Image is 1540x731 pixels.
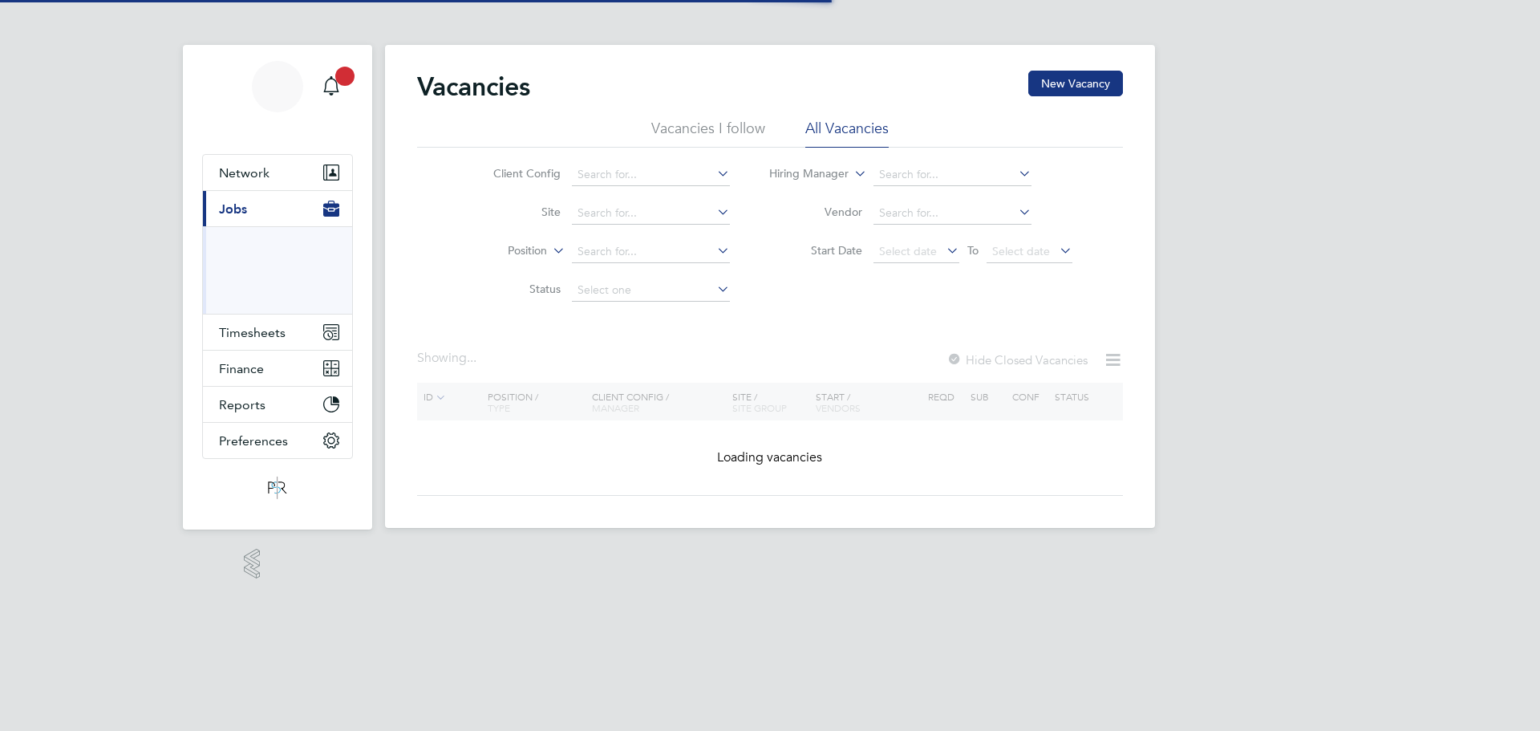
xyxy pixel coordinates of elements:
h2: Vacancies [417,71,530,103]
span: Beth Seddon [202,119,353,138]
a: Placements [219,286,286,299]
label: Hiring Manager [756,166,849,182]
label: Client Config [468,166,561,181]
label: Start Date [770,243,862,258]
input: Search for... [572,202,730,225]
li: All Vacancies [805,119,889,148]
span: Jobs [219,201,247,217]
a: Vacancies [219,263,281,277]
a: BS[PERSON_NAME] [202,61,353,138]
a: 20 [315,61,347,112]
input: Search for... [572,241,730,263]
span: To [962,240,983,261]
label: Vendor [770,205,862,219]
button: Reports [203,387,352,422]
span: Network [219,165,269,181]
span: ... [467,350,476,366]
a: Go to home page [202,475,353,501]
span: Select date [879,244,937,258]
span: Powered by [267,549,311,562]
span: Select date [992,244,1050,258]
span: Timesheets [219,325,286,340]
span: 20 [335,67,355,86]
label: Hide Closed Vacancies [946,352,1088,368]
button: Preferences [203,423,352,458]
nav: Main navigation [183,45,372,530]
button: Jobs [203,191,352,226]
label: Status [468,282,561,296]
input: Search for... [873,202,1031,225]
input: Search for... [572,164,730,186]
input: Search for... [873,164,1031,186]
span: Finance [219,361,264,376]
label: Site [468,205,561,219]
li: Vacancies I follow [651,119,765,148]
div: Jobs [203,226,352,314]
button: Network [203,155,352,190]
button: Finance [203,351,352,386]
button: New Vacancy [1028,71,1123,96]
a: Powered byEngage [244,549,311,579]
div: Showing [417,350,480,367]
a: Positions [219,241,271,254]
span: Preferences [219,433,288,449]
span: BS [265,76,290,97]
span: Reports [219,397,265,412]
button: Timesheets [203,315,352,350]
label: Position [455,243,547,259]
span: Engage [267,562,311,576]
img: psrsolutions-logo-retina.png [263,475,292,501]
input: Select one [572,279,730,302]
